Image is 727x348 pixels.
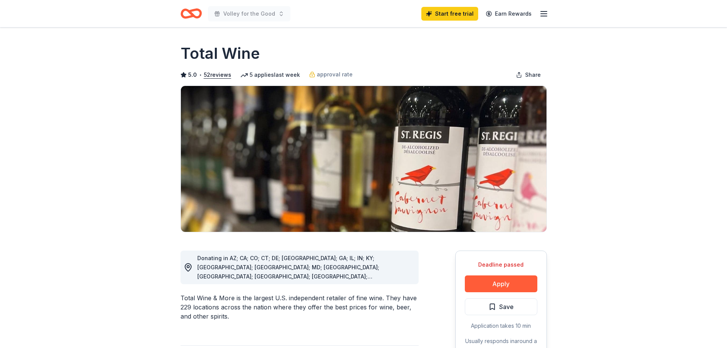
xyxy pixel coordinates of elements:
span: Volley for the Good [223,9,275,18]
button: 52reviews [204,70,231,79]
a: Start free trial [421,7,478,21]
button: Volley for the Good [208,6,290,21]
div: Total Wine & More is the largest U.S. independent retailer of fine wine. They have 229 locations ... [181,293,419,321]
div: Application takes 10 min [465,321,537,330]
div: Deadline passed [465,260,537,269]
button: Save [465,298,537,315]
span: Donating in AZ; CA; CO; CT; DE; [GEOGRAPHIC_DATA]; GA; IL; IN; KY; [GEOGRAPHIC_DATA]; [GEOGRAPHIC... [197,255,379,307]
button: Share [510,67,547,83]
button: Apply [465,275,537,292]
a: Earn Rewards [481,7,536,21]
div: 5 applies last week [240,70,300,79]
span: • [199,72,201,78]
a: Home [181,5,202,23]
span: Save [499,302,514,312]
span: 5.0 [188,70,197,79]
img: Image for Total Wine [181,86,546,232]
a: approval rate [309,70,353,79]
h1: Total Wine [181,43,260,64]
span: approval rate [317,70,353,79]
span: Share [525,70,541,79]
